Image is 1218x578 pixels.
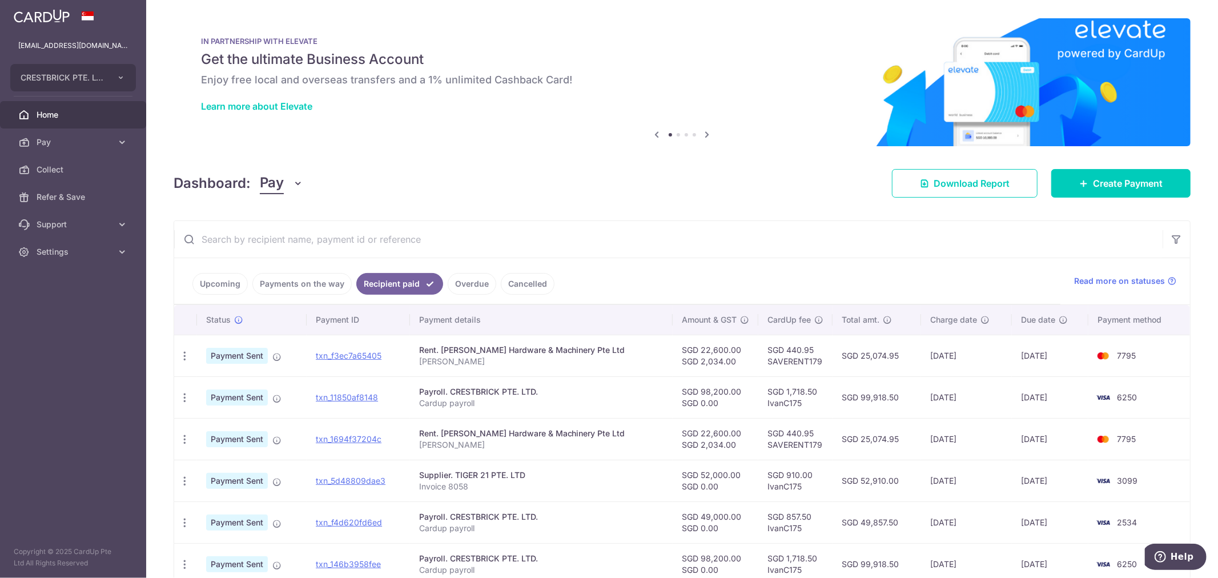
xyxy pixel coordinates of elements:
[673,418,758,460] td: SGD 22,600.00 SGD 2,034.00
[921,335,1012,376] td: [DATE]
[833,460,921,501] td: SGD 52,910.00
[316,392,378,402] a: txn_11850af8148
[316,476,385,485] a: txn_5d48809dae3
[833,335,921,376] td: SGD 25,074.95
[1012,418,1088,460] td: [DATE]
[192,273,248,295] a: Upcoming
[10,64,136,91] button: CRESTBRICK PTE. LTD.
[1012,376,1088,418] td: [DATE]
[758,460,833,501] td: SGD 910.00 IvanC175
[1117,351,1136,360] span: 7795
[316,434,381,444] a: txn_1694f37204c
[758,335,833,376] td: SGD 440.95 SAVERENT179
[206,431,268,447] span: Payment Sent
[206,348,268,364] span: Payment Sent
[767,314,811,326] span: CardUp fee
[14,9,70,23] img: CardUp
[419,511,664,523] div: Payroll. CRESTBRICK PTE. LTD.
[419,344,664,356] div: Rent. [PERSON_NAME] Hardware & Machinery Pte Ltd
[1092,349,1115,363] img: Bank Card
[1092,432,1115,446] img: Bank Card
[419,481,664,492] p: Invoice 8058
[833,501,921,543] td: SGD 49,857.50
[419,398,664,409] p: Cardup payroll
[419,469,664,481] div: Supplier. TIGER 21 PTE. LTD
[1012,460,1088,501] td: [DATE]
[356,273,443,295] a: Recipient paid
[316,517,382,527] a: txn_f4d620fd6ed
[921,460,1012,501] td: [DATE]
[419,386,664,398] div: Payroll. CRESTBRICK PTE. LTD.
[37,137,112,148] span: Pay
[410,305,673,335] th: Payment details
[37,219,112,230] span: Support
[1074,275,1176,287] a: Read more on statuses
[1021,314,1055,326] span: Due date
[419,439,664,451] p: [PERSON_NAME]
[37,191,112,203] span: Refer & Save
[1074,275,1165,287] span: Read more on statuses
[206,556,268,572] span: Payment Sent
[682,314,737,326] span: Amount & GST
[316,351,381,360] a: txn_f3ec7a65405
[260,172,284,194] span: Pay
[1012,501,1088,543] td: [DATE]
[21,72,105,83] span: CRESTBRICK PTE. LTD.
[206,515,268,531] span: Payment Sent
[1145,544,1207,572] iframe: Opens a widget where you can find more information
[419,428,664,439] div: Rent. [PERSON_NAME] Hardware & Machinery Pte Ltd
[1012,335,1088,376] td: [DATE]
[37,109,112,121] span: Home
[206,314,231,326] span: Status
[1117,559,1137,569] span: 6250
[419,523,664,534] p: Cardup payroll
[206,473,268,489] span: Payment Sent
[673,460,758,501] td: SGD 52,000.00 SGD 0.00
[758,501,833,543] td: SGD 857.50 IvanC175
[37,246,112,258] span: Settings
[448,273,496,295] a: Overdue
[842,314,879,326] span: Total amt.
[174,18,1191,146] img: Renovation banner
[18,40,128,51] p: [EMAIL_ADDRESS][DOMAIN_NAME]
[1092,474,1115,488] img: Bank Card
[260,172,304,194] button: Pay
[1051,169,1191,198] a: Create Payment
[1117,517,1137,527] span: 2534
[673,376,758,418] td: SGD 98,200.00 SGD 0.00
[1092,557,1115,571] img: Bank Card
[758,376,833,418] td: SGD 1,718.50 IvanC175
[1088,305,1190,335] th: Payment method
[934,176,1010,190] span: Download Report
[1092,391,1115,404] img: Bank Card
[930,314,977,326] span: Charge date
[921,418,1012,460] td: [DATE]
[419,553,664,564] div: Payroll. CRESTBRICK PTE. LTD.
[758,418,833,460] td: SGD 440.95 SAVERENT179
[1117,476,1137,485] span: 3099
[921,501,1012,543] td: [DATE]
[316,559,381,569] a: txn_146b3958fee
[419,564,664,576] p: Cardup payroll
[501,273,554,295] a: Cancelled
[37,164,112,175] span: Collect
[1092,516,1115,529] img: Bank Card
[252,273,352,295] a: Payments on the way
[201,37,1163,46] p: IN PARTNERSHIP WITH ELEVATE
[201,50,1163,69] h5: Get the ultimate Business Account
[892,169,1038,198] a: Download Report
[673,335,758,376] td: SGD 22,600.00 SGD 2,034.00
[206,390,268,406] span: Payment Sent
[307,305,409,335] th: Payment ID
[1117,392,1137,402] span: 6250
[201,101,312,112] a: Learn more about Elevate
[1093,176,1163,190] span: Create Payment
[201,73,1163,87] h6: Enjoy free local and overseas transfers and a 1% unlimited Cashback Card!
[921,376,1012,418] td: [DATE]
[833,376,921,418] td: SGD 99,918.50
[174,221,1163,258] input: Search by recipient name, payment id or reference
[673,501,758,543] td: SGD 49,000.00 SGD 0.00
[1117,434,1136,444] span: 7795
[833,418,921,460] td: SGD 25,074.95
